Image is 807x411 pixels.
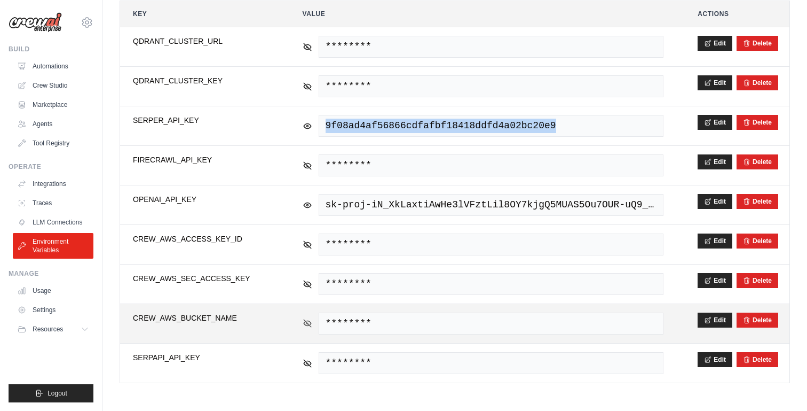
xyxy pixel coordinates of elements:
[743,197,772,206] button: Delete
[698,273,732,288] button: Edit
[698,75,732,90] button: Edit
[9,384,93,402] button: Logout
[13,321,93,338] button: Resources
[13,301,93,319] a: Settings
[13,135,93,152] a: Tool Registry
[9,45,93,53] div: Build
[33,325,63,334] span: Resources
[133,352,268,363] span: SERPAPI_API_KEY
[120,1,281,27] th: Key
[133,234,268,244] span: CREW_AWS_ACCESS_KEY_ID
[754,360,807,411] iframe: Chat Widget
[133,36,268,46] span: QDRANT_CLUSTER_URL
[743,316,772,324] button: Delete
[698,234,732,249] button: Edit
[9,12,62,33] img: Logo
[698,313,732,328] button: Edit
[743,39,772,48] button: Delete
[13,233,93,259] a: Environment Variables
[698,115,732,130] button: Edit
[133,154,268,165] span: FIRECRAWL_API_KEY
[13,214,93,231] a: LLM Connections
[13,58,93,75] a: Automations
[743,237,772,245] button: Delete
[9,162,93,171] div: Operate
[319,115,664,137] span: 9f08ad4af56866cdfafbf18418ddfd4a02bc20e9
[13,282,93,299] a: Usage
[698,36,732,51] button: Edit
[13,175,93,192] a: Integrations
[698,194,732,209] button: Edit
[13,77,93,94] a: Crew Studio
[743,118,772,127] button: Delete
[743,355,772,364] button: Delete
[13,96,93,113] a: Marketplace
[9,269,93,278] div: Manage
[698,352,732,367] button: Edit
[133,194,268,205] span: OPENAI_API_KEY
[743,158,772,166] button: Delete
[319,194,664,216] span: sk-proj-iN_XkLaxtiAwHe3lVFztLil8OY7kjgQ5MUAS5Ou7OUR-uQ9_PJGZVSwY2XRrmANqnh-Ap_xyfGT3BlbkFJb2ZCXnx...
[685,1,789,27] th: Actions
[133,313,268,323] span: CREW_AWS_BUCKET_NAME
[290,1,677,27] th: Value
[133,273,268,284] span: CREW_AWS_SEC_ACCESS_KEY
[48,389,67,398] span: Logout
[743,79,772,87] button: Delete
[133,115,268,126] span: SERPER_API_KEY
[743,276,772,285] button: Delete
[133,75,268,86] span: QDRANT_CLUSTER_KEY
[698,154,732,169] button: Edit
[13,195,93,212] a: Traces
[13,115,93,133] a: Agents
